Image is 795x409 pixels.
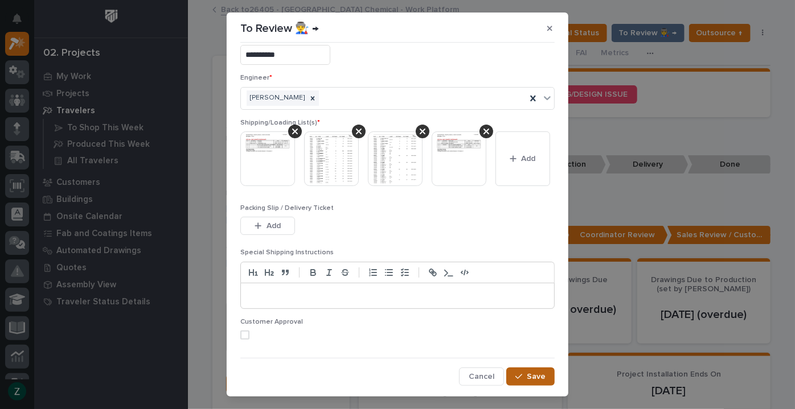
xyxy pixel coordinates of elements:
span: Shipping/Loading List(s) [240,119,320,126]
span: Cancel [469,371,494,382]
span: Special Shipping Instructions [240,249,334,256]
button: Add [240,217,295,235]
button: Save [506,367,555,386]
span: Engineer [240,75,272,81]
span: Add [267,221,281,231]
div: [PERSON_NAME] [247,90,306,106]
span: Save [527,371,546,382]
button: Cancel [459,367,504,386]
span: Packing Slip / Delivery Ticket [240,205,334,212]
p: To Review 👨‍🏭 → [240,22,319,35]
span: Customer Approval [240,319,303,325]
span: Add [522,154,536,164]
button: Add [495,131,550,186]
